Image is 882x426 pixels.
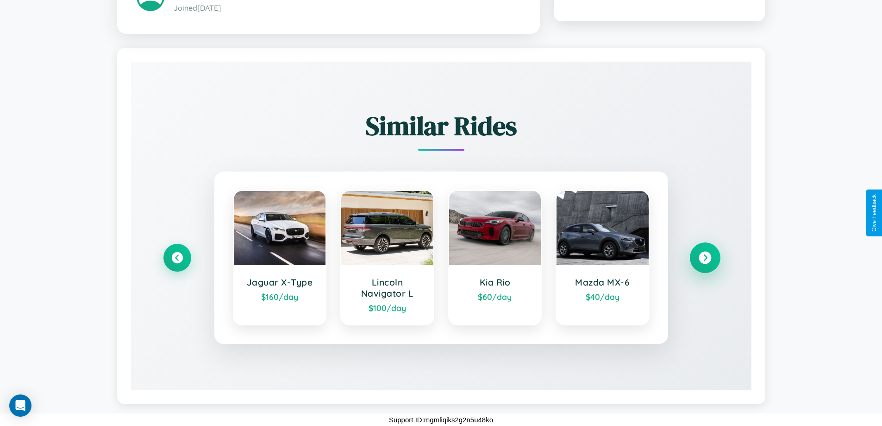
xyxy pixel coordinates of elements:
[389,413,493,426] p: Support ID: mgmliqiks2g2n5u48ko
[566,292,639,302] div: $ 40 /day
[233,190,327,325] a: Jaguar X-Type$160/day
[243,277,317,288] h3: Jaguar X-Type
[340,190,434,325] a: Lincoln Navigator L$100/day
[556,190,650,325] a: Mazda MX-6$40/day
[350,277,424,299] h3: Lincoln Navigator L
[243,292,317,302] div: $ 160 /day
[458,292,532,302] div: $ 60 /day
[871,194,877,232] div: Give Feedback
[350,303,424,313] div: $ 100 /day
[163,108,719,144] h2: Similar Rides
[174,1,520,15] p: Joined [DATE]
[458,277,532,288] h3: Kia Rio
[448,190,542,325] a: Kia Rio$60/day
[9,394,31,417] div: Open Intercom Messenger
[566,277,639,288] h3: Mazda MX-6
